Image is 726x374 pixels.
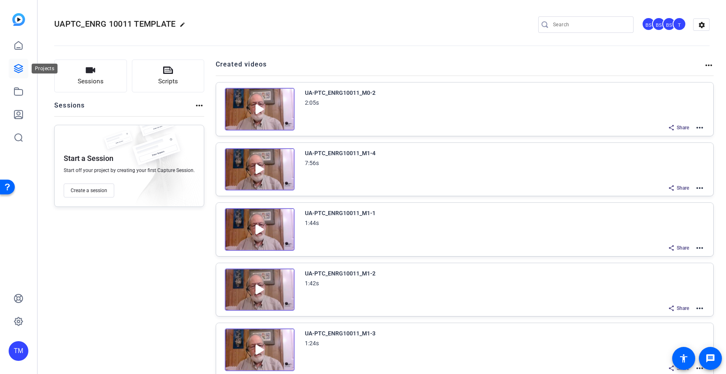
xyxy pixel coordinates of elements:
span: Share [677,305,689,312]
img: Creator Project Thumbnail [225,208,295,251]
mat-icon: more_horiz [704,60,714,70]
img: fake-session.png [125,133,187,174]
span: Create a session [71,187,107,194]
span: UAPTC_ENRG 10011 TEMPLATE [54,19,175,29]
img: Creator Project Thumbnail [225,88,295,131]
h2: Created videos [216,60,704,76]
div: BS [642,17,655,31]
div: UA-PTC_ENRG10011_M1-1 [305,208,376,218]
div: 2:05s [305,98,319,108]
ngx-avatar: Brandon Simmons [662,17,677,32]
div: UA-PTC_ENRG10011_M1-3 [305,328,376,338]
button: Sessions [54,60,127,92]
mat-icon: more_horiz [695,123,705,133]
mat-icon: settings [694,19,710,31]
div: 1:24s [305,338,319,348]
div: TM [9,341,28,361]
mat-icon: more_horiz [695,303,705,313]
div: UA-PTC_ENRG10011_M1-2 [305,268,376,278]
span: Sessions [78,77,104,86]
div: 7:56s [305,158,319,168]
ngx-avatar: Tim Marietta [673,17,687,32]
div: BS [652,17,666,31]
h2: Sessions [54,101,85,116]
div: Projects [32,64,58,73]
mat-icon: edit [180,22,189,32]
mat-icon: more_horiz [194,101,204,110]
button: Create a session [64,184,114,197]
span: Share [677,185,689,191]
p: Start a Session [64,154,113,163]
mat-icon: accessibility [679,353,689,363]
span: Share [677,245,689,251]
div: UA-PTC_ENRG10011_M0-2 [305,88,376,98]
img: Creator Project Thumbnail [225,148,295,191]
ngx-avatar: Bradley Spinsby [642,17,656,32]
mat-icon: message [705,353,715,363]
span: Start off your project by creating your first Capture Session. [64,167,195,174]
mat-icon: more_horiz [695,243,705,253]
img: fake-session.png [100,130,137,154]
img: fake-session.png [134,113,179,143]
img: Creator Project Thumbnail [225,268,295,311]
div: T [673,17,686,31]
button: Scripts [132,60,205,92]
div: 1:42s [305,278,319,288]
span: Scripts [158,77,178,86]
ngx-avatar: Brian Sly [652,17,666,32]
img: blue-gradient.svg [12,13,25,26]
input: Search [553,20,627,30]
div: 1:44s [305,218,319,228]
div: BS [662,17,676,31]
img: embarkstudio-empty-session.png [120,123,200,211]
span: Share [677,124,689,131]
mat-icon: more_horiz [695,183,705,193]
img: Creator Project Thumbnail [225,328,295,371]
div: UA-PTC_ENRG10011_M1-4 [305,148,376,158]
